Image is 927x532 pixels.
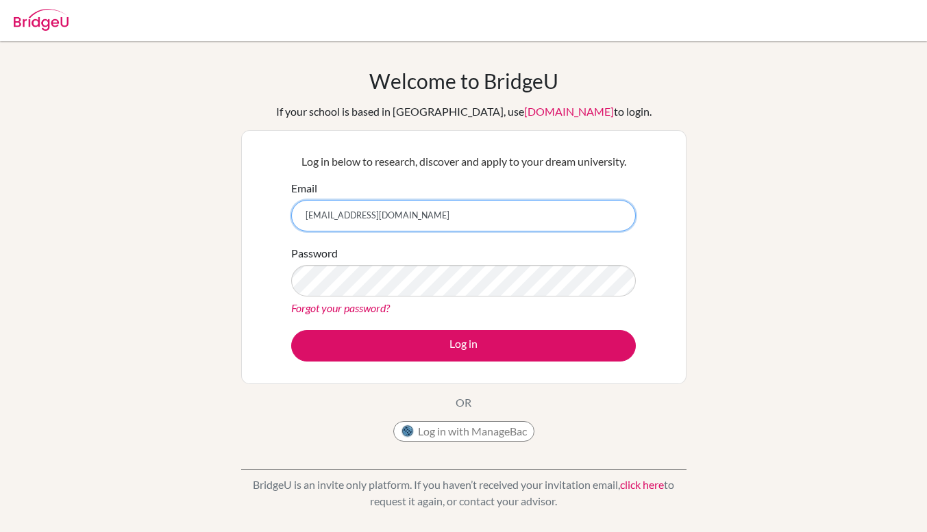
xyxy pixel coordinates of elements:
p: Log in below to research, discover and apply to your dream university. [291,153,636,170]
a: Forgot your password? [291,301,390,314]
label: Email [291,180,317,197]
label: Password [291,245,338,262]
img: Bridge-U [14,9,69,31]
h1: Welcome to BridgeU [369,68,558,93]
button: Log in [291,330,636,362]
p: BridgeU is an invite only platform. If you haven’t received your invitation email, to request it ... [241,477,687,509]
a: [DOMAIN_NAME] [524,105,614,118]
a: click here [620,478,664,491]
p: OR [456,394,471,411]
div: If your school is based in [GEOGRAPHIC_DATA], use to login. [276,103,652,120]
button: Log in with ManageBac [393,421,534,442]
